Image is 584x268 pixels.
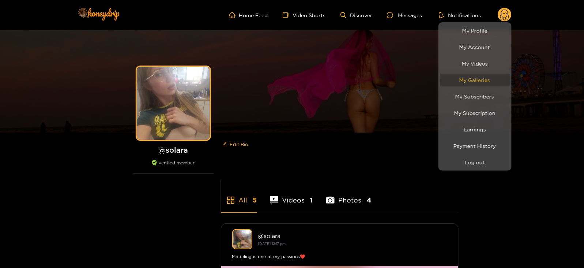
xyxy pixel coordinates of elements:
button: Log out [440,156,510,169]
a: My Profile [440,24,510,37]
a: My Subscribers [440,90,510,103]
a: My Subscription [440,107,510,119]
a: Payment History [440,139,510,152]
a: My Videos [440,57,510,70]
a: My Galleries [440,74,510,86]
a: My Account [440,41,510,53]
a: Earnings [440,123,510,136]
